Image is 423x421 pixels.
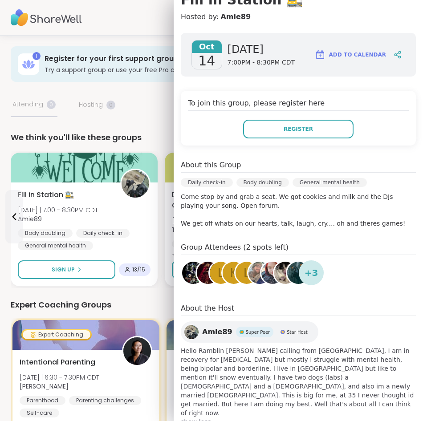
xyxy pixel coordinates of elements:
img: mrsperozek43 [182,262,204,284]
span: Hello Ramblin [PERSON_NAME] calling from [GEOGRAPHIC_DATA], I am in recovery for [MEDICAL_DATA] b... [181,346,416,417]
span: Super Peer [246,329,270,336]
span: 7:00PM - 8:30PM CDT [228,58,295,67]
span: [DATE] | 6:30 - 7:30PM CDT [20,373,99,382]
div: Expert Coaching [23,330,90,339]
a: mrsperozek43 [181,260,206,285]
div: Body doubling [236,178,289,187]
div: Daily check-in [181,178,233,187]
button: Sign Up [172,260,269,279]
div: General mental health [18,241,93,250]
a: ellanabwhite54 [260,260,285,285]
span: [DATE] | 7:00 - 8:00PM CDT [172,216,265,225]
button: Register [243,120,354,138]
img: Super Peer [240,330,244,334]
a: Amie89 [220,12,251,22]
div: Expert Coaching Groups [11,299,412,311]
a: Amie89Amie89Super PeerSuper PeerStar HostStar Host [181,321,318,343]
img: lyssa [197,262,219,284]
span: L [244,264,250,282]
div: Depression [172,239,216,248]
img: Rob78_NJ [287,262,309,284]
img: ShareWell Logomark [315,49,325,60]
span: Sign Up [52,266,75,274]
span: [DATE] | 7:00 - 8:30PM CDT [18,206,98,215]
b: Amie89 [18,215,42,223]
img: Natasha [123,337,151,365]
div: Self-care [20,409,59,417]
a: PinkOnyx [273,260,298,285]
img: BRandom502 [248,262,271,284]
span: Oct [192,40,222,53]
h3: Try a support group or use your free Pro credit for an expert-led coaching group. [45,65,312,74]
img: PinkOnyx [274,262,297,284]
a: BRandom502 [247,260,272,285]
div: We think you'll like these groups [11,131,412,144]
button: Add to Calendar [311,44,390,65]
div: Body doubling [18,229,73,238]
h4: To join this group, please register here [188,98,409,111]
span: L [218,264,224,282]
a: K [221,260,246,285]
span: Intentional Parenting [20,357,95,368]
h4: Hosted by: [181,12,416,22]
h4: Group Attendees (2 spots left) [181,242,416,255]
div: Parenting challenges [69,396,141,405]
p: Come stop by and grab a seat. We got cookies and milk and the DJs playing your song. Open forum. ... [181,192,416,228]
span: K [230,264,237,282]
span: [DATE] [228,42,295,57]
h4: About this Group [181,160,241,170]
a: L [208,260,233,285]
img: Amie89 [184,325,199,339]
span: Add to Calendar [329,51,386,59]
div: Parenthood [20,396,65,405]
span: This session is Group-hosted [172,225,265,234]
span: 14 [198,53,215,69]
div: General mental health [293,178,367,187]
span: 13 / 15 [132,266,145,273]
a: Rob78_NJ [286,260,311,285]
img: Amie89 [122,170,149,198]
span: Register [284,125,313,133]
button: Sign Up [18,260,115,279]
span: Fill in Station 🚉 [18,190,74,200]
img: ellanabwhite54 [261,262,284,284]
a: L [234,260,259,285]
a: lyssa [195,260,220,285]
b: [PERSON_NAME] [20,382,69,391]
span: Amie89 [202,327,232,337]
h4: About the Host [181,303,416,316]
span: + 3 [305,266,318,279]
div: Daily check-in [76,229,130,238]
span: Depression Support Group [172,190,264,211]
img: ShareWell Nav Logo [11,2,82,33]
img: Star Host [281,330,285,334]
div: 1 [33,52,41,60]
span: Star Host [287,329,307,336]
h3: Register for your first support group [45,54,312,64]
